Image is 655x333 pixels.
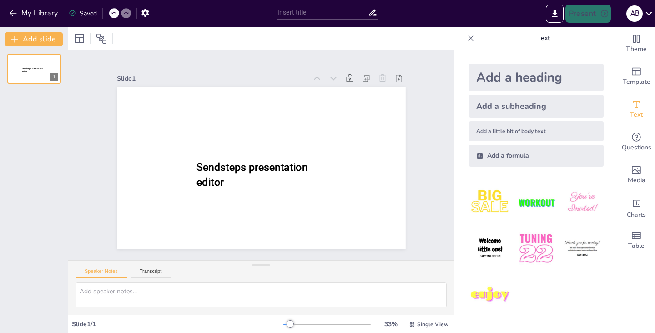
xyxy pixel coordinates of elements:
[469,121,604,141] div: Add a little bit of body text
[76,268,127,278] button: Speaker Notes
[515,227,557,270] img: 5.jpeg
[478,27,609,49] p: Text
[469,181,511,224] img: 1.jpeg
[546,5,564,23] button: Export to PowerPoint
[626,44,647,54] span: Theme
[469,145,604,167] div: Add a formula
[417,321,448,328] span: Single View
[627,210,646,220] span: Charts
[623,77,650,87] span: Template
[72,320,283,328] div: Slide 1 / 1
[96,33,107,44] span: Position
[380,320,402,328] div: 33 %
[7,54,61,84] div: Sendsteps presentation editor1
[469,227,511,270] img: 4.jpeg
[618,159,655,191] div: Add images, graphics, shapes or video
[565,5,611,23] button: Present
[196,161,307,188] span: Sendsteps presentation editor
[561,227,604,270] img: 6.jpeg
[622,143,651,153] span: Questions
[117,74,307,83] div: Slide 1
[277,6,368,19] input: Insert title
[7,6,62,20] button: My Library
[626,5,643,22] div: A B
[618,191,655,224] div: Add charts and graphs
[618,93,655,126] div: Add text boxes
[469,95,604,118] div: Add a subheading
[515,181,557,224] img: 2.jpeg
[630,110,643,120] span: Text
[69,9,97,18] div: Saved
[626,5,643,23] button: A B
[618,60,655,93] div: Add ready made slides
[50,73,58,81] div: 1
[618,126,655,159] div: Get real-time input from your audience
[131,268,171,278] button: Transcript
[5,32,63,46] button: Add slide
[469,64,604,91] div: Add a heading
[561,181,604,224] img: 3.jpeg
[469,274,511,316] img: 7.jpeg
[22,67,43,72] span: Sendsteps presentation editor
[618,224,655,257] div: Add a table
[618,27,655,60] div: Change the overall theme
[72,31,86,46] div: Layout
[628,175,645,185] span: Media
